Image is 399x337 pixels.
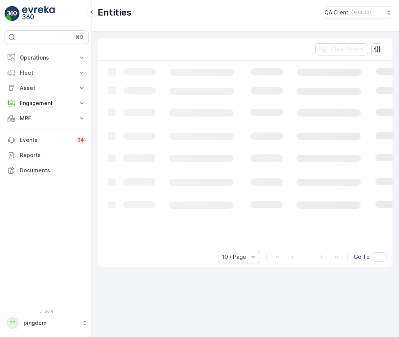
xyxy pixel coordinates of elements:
p: Documents [20,167,85,174]
p: ( +03:00 ) [351,9,371,16]
a: Events34 [5,132,89,148]
p: Engagement [20,99,73,107]
p: Events [20,136,71,144]
p: Reports [20,151,85,159]
p: Asset [20,84,73,92]
img: logo_light-DOdMpM7g.png [22,6,55,21]
button: Operations [5,50,89,65]
p: 34 [78,137,84,143]
img: logo [5,6,20,21]
button: QA Client(+03:00) [325,6,393,19]
p: pingdom [24,319,78,327]
span: Go To [354,253,370,261]
p: QA Client [325,9,348,16]
a: Reports [5,148,89,163]
p: Entities [98,6,131,19]
button: MRF [5,111,89,126]
p: MRF [20,115,73,122]
div: PP [6,317,19,329]
p: Fleet [20,69,73,77]
span: v 1.50.4 [5,309,89,313]
button: PPpingdom [5,315,89,331]
button: Asset [5,80,89,96]
a: Documents [5,163,89,178]
button: Engagement [5,96,89,111]
p: Operations [20,54,73,61]
p: Clear Filters [331,46,364,53]
button: Clear Filters [315,43,368,55]
p: ⌘B [76,34,83,40]
button: Fleet [5,65,89,80]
